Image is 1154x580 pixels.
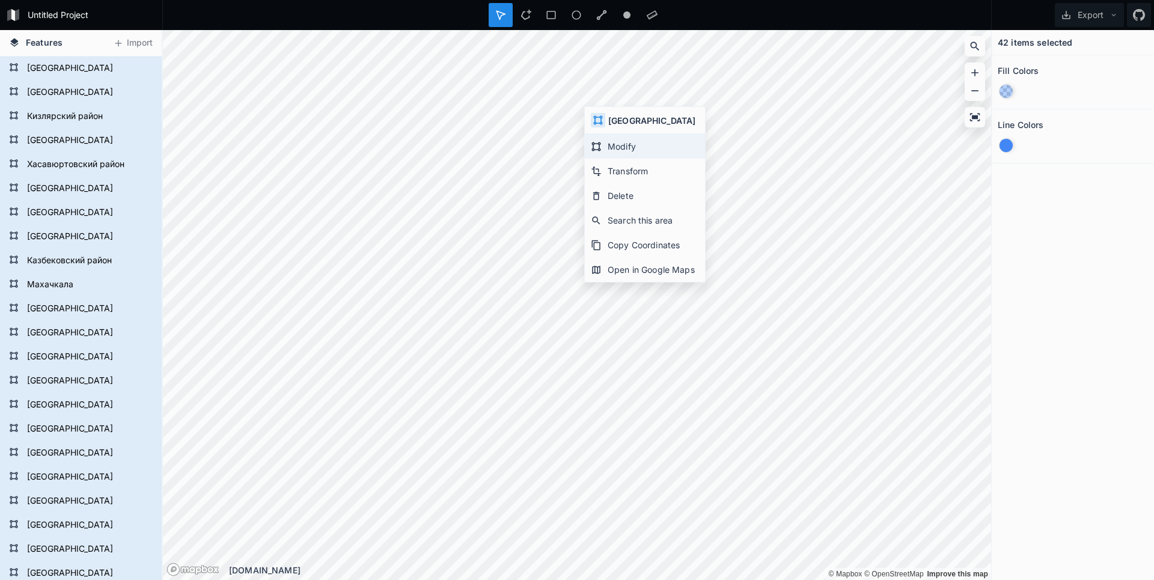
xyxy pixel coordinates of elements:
div: [DOMAIN_NAME] [229,564,991,576]
h4: 42 items selected [998,36,1072,49]
a: Mapbox logo [166,563,219,576]
h4: [GEOGRAPHIC_DATA] [608,114,695,127]
a: OpenStreetMap [864,570,924,578]
button: Export [1055,3,1124,27]
div: Modify [585,134,705,159]
div: Delete [585,183,705,208]
h2: Line Colors [998,115,1044,134]
h2: Fill Colors [998,61,1039,80]
button: Import [107,34,159,53]
div: Open in Google Maps [585,257,705,282]
a: Map feedback [927,570,988,578]
div: Transform [585,159,705,183]
div: Copy Coordinates [585,233,705,257]
span: Features [26,36,63,49]
div: Search this area [585,208,705,233]
a: Mapbox [828,570,862,578]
